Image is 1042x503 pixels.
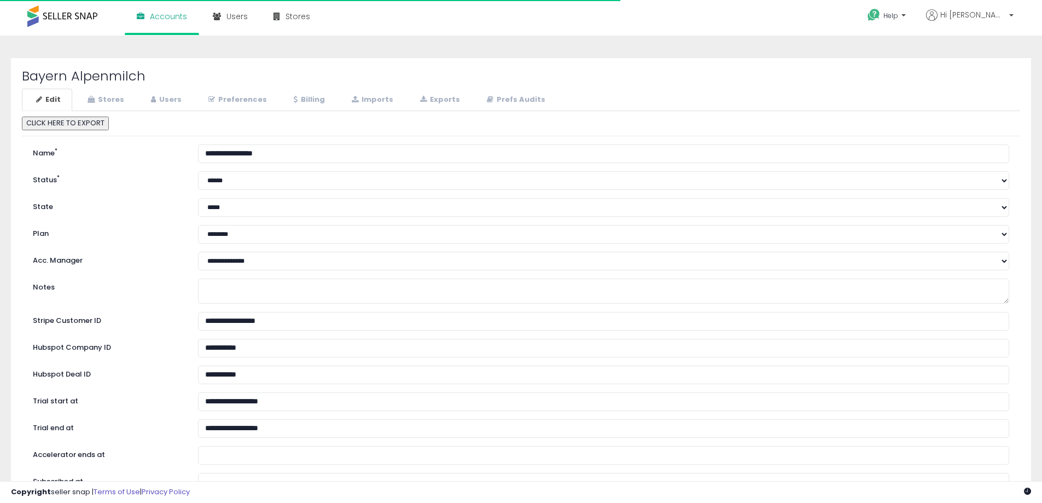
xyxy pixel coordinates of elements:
label: Notes [25,279,190,293]
a: Billing [280,89,336,111]
i: Get Help [867,8,881,22]
span: Users [226,11,248,22]
label: Status [25,171,190,186]
span: Accounts [150,11,187,22]
label: State [25,198,190,212]
label: Subscribed at [25,473,190,487]
div: seller snap | | [11,487,190,498]
a: Terms of Use [94,487,140,497]
a: Edit [22,89,72,111]
label: Plan [25,225,190,239]
a: Privacy Policy [142,487,190,497]
label: Stripe Customer ID [25,312,190,326]
a: Stores [73,89,136,111]
label: Accelerator ends at [25,446,190,460]
label: Hubspot Company ID [25,339,190,353]
label: Trial start at [25,392,190,407]
span: Help [883,11,898,20]
a: Preferences [194,89,278,111]
a: Prefs Audits [473,89,557,111]
h2: Bayern Alpenmilch [22,69,1020,83]
a: Hi [PERSON_NAME] [926,9,1014,34]
a: Users [137,89,193,111]
strong: Copyright [11,487,51,497]
a: Exports [406,89,471,111]
a: Imports [337,89,405,111]
button: CLICK HERE TO EXPORT [22,117,109,130]
span: Stores [286,11,310,22]
label: Hubspot Deal ID [25,366,190,380]
label: Acc. Manager [25,252,190,266]
label: Trial end at [25,419,190,433]
label: Name [25,144,190,159]
span: Hi [PERSON_NAME] [940,9,1006,20]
